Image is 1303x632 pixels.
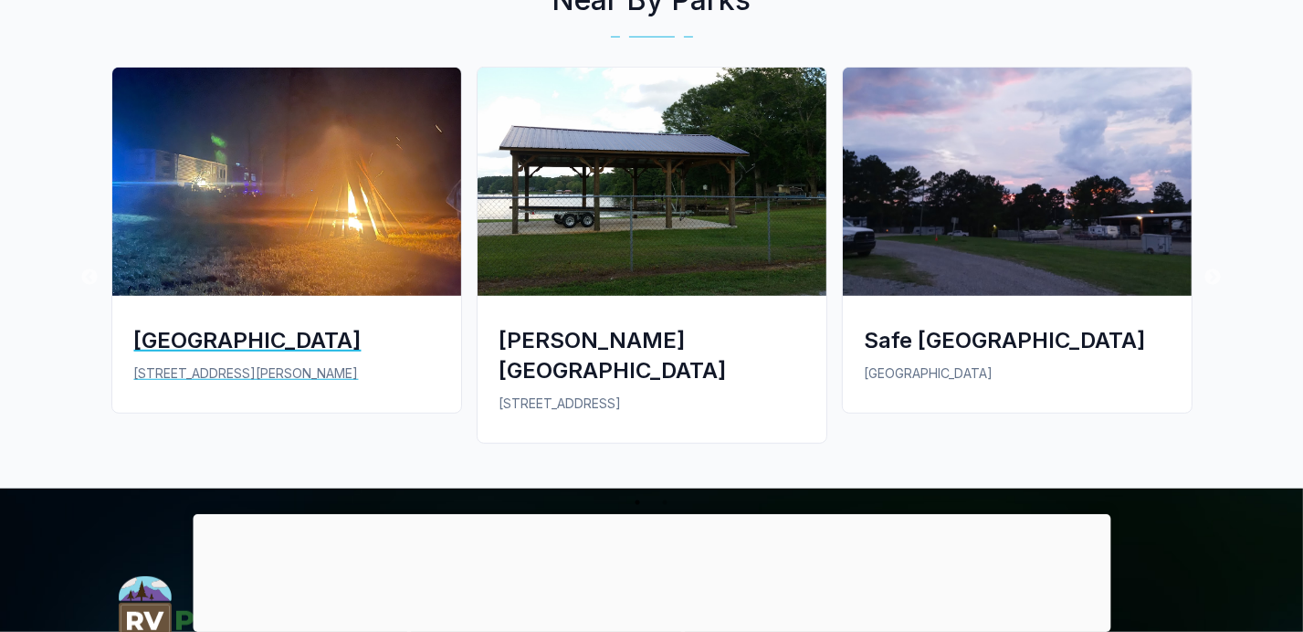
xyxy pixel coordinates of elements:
iframe: Advertisement [193,514,1110,627]
a: Knox Landing Campgrounds[PERSON_NAME][GEOGRAPHIC_DATA][STREET_ADDRESS] [469,67,835,458]
button: Next [1204,269,1223,287]
img: Paradise Island Rv Park [112,68,461,296]
button: 1 [629,493,647,511]
a: Safe Harbor RV ParkSafe [GEOGRAPHIC_DATA][GEOGRAPHIC_DATA] [835,67,1200,427]
img: Knox Landing Campgrounds [478,68,826,296]
p: [GEOGRAPHIC_DATA] [865,363,1170,384]
div: [PERSON_NAME][GEOGRAPHIC_DATA] [499,325,804,385]
a: Paradise Island Rv Park[GEOGRAPHIC_DATA][STREET_ADDRESS][PERSON_NAME] [104,67,469,427]
p: [STREET_ADDRESS][PERSON_NAME] [134,363,439,384]
p: [STREET_ADDRESS] [499,394,804,414]
img: Safe Harbor RV Park [843,68,1192,296]
div: [GEOGRAPHIC_DATA] [134,325,439,355]
button: Previous [81,269,100,287]
div: Safe [GEOGRAPHIC_DATA] [865,325,1170,355]
button: 2 [657,493,675,511]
